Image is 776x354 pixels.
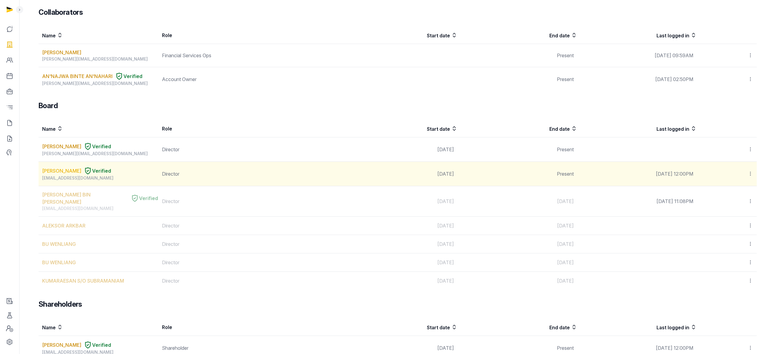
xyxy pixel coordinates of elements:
[338,137,458,162] td: [DATE]
[158,186,338,217] td: Director
[338,217,458,235] td: [DATE]
[557,223,574,229] span: [DATE]
[655,76,693,82] span: [DATE] 02:50PM
[42,222,85,229] a: ALEKSOR ARKBAR
[338,162,458,186] td: [DATE]
[42,240,76,248] a: BU WENLIANG
[458,120,577,137] th: End date
[458,319,577,336] th: End date
[158,137,338,162] td: Director
[656,198,693,204] span: [DATE] 11:08PM
[557,241,574,247] span: [DATE]
[139,195,158,202] span: Verified
[577,120,697,137] th: Last logged in
[557,345,574,351] span: Present
[656,171,693,177] span: [DATE] 12:00PM
[92,143,111,150] span: Verified
[338,120,458,137] th: Start date
[557,76,574,82] span: Present
[42,143,81,150] a: [PERSON_NAME]
[39,8,83,17] h3: Collaborators
[42,167,81,174] a: [PERSON_NAME]
[42,259,76,266] a: BU WENLIANG
[42,49,81,56] a: [PERSON_NAME]
[39,101,58,111] h3: Board
[42,56,158,62] div: [PERSON_NAME][EMAIL_ADDRESS][DOMAIN_NAME]
[655,52,693,58] span: [DATE] 09:59AM
[458,27,577,44] th: End date
[39,120,158,137] th: Name
[577,319,697,336] th: Last logged in
[42,341,81,349] a: [PERSON_NAME]
[158,319,338,336] th: Role
[39,319,158,336] th: Name
[42,277,124,284] a: KUMARAESAN S/O SUBRAMANIAM
[158,217,338,235] td: Director
[158,67,338,92] td: Account Owner
[39,299,82,309] h3: Shareholders
[338,319,458,336] th: Start date
[123,73,142,80] span: Verified
[42,151,158,157] div: [PERSON_NAME][EMAIL_ADDRESS][DOMAIN_NAME]
[158,44,338,67] td: Financial Services Ops
[338,27,458,44] th: Start date
[42,191,128,205] a: [PERSON_NAME] BIN [PERSON_NAME]
[158,27,338,44] th: Role
[338,272,458,290] td: [DATE]
[338,253,458,272] td: [DATE]
[158,272,338,290] td: Director
[577,27,697,44] th: Last logged in
[557,278,574,284] span: [DATE]
[42,80,158,86] div: [PERSON_NAME][EMAIL_ADDRESS][DOMAIN_NAME]
[656,345,693,351] span: [DATE] 12:00PM
[92,167,111,174] span: Verified
[557,259,574,265] span: [DATE]
[338,186,458,217] td: [DATE]
[158,120,338,137] th: Role
[42,205,158,211] div: [EMAIL_ADDRESS][DOMAIN_NAME]
[42,73,113,80] a: AN'NAJWA BINTE AN'NAHARI
[158,253,338,272] td: Director
[158,235,338,253] td: Director
[557,171,574,177] span: Present
[158,162,338,186] td: Director
[338,235,458,253] td: [DATE]
[92,341,111,349] span: Verified
[557,52,574,58] span: Present
[42,175,158,181] div: [EMAIL_ADDRESS][DOMAIN_NAME]
[39,27,158,44] th: Name
[557,198,574,204] span: [DATE]
[557,146,574,152] span: Present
